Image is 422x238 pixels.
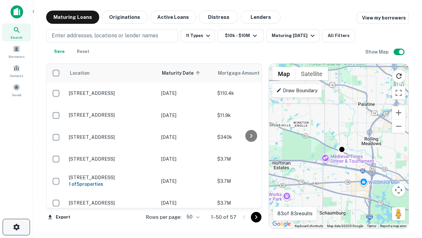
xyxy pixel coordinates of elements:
[272,67,295,80] button: Show street map
[271,220,292,228] a: Open this area in Google Maps (opens a new window)
[10,73,23,78] span: Contacts
[2,81,31,99] a: Saved
[12,92,21,98] span: Saved
[357,12,409,24] a: View my borrowers
[217,178,283,185] p: $3.7M
[295,67,328,80] button: Show satellite imagery
[380,224,407,228] a: Report a map error
[217,134,283,141] p: $340k
[214,64,286,82] th: Mortgage Amount
[276,87,317,95] p: Draw Boundary
[69,112,155,118] p: [STREET_ADDRESS]
[66,64,158,82] th: Location
[218,69,268,77] span: Mortgage Amount
[69,200,155,206] p: [STREET_ADDRESS]
[69,156,155,162] p: [STREET_ADDRESS]
[46,212,72,222] button: Export
[199,11,238,24] button: Distress
[392,69,406,83] button: Reload search area
[322,29,355,42] button: All Filters
[392,86,405,99] button: Toggle fullscreen view
[11,5,23,19] img: capitalize-icon.png
[266,29,319,42] button: Maturing [DATE]
[217,199,283,207] p: $3.7M
[146,213,181,221] p: Rows per page:
[161,199,211,207] p: [DATE]
[392,207,405,220] button: Drag Pegman onto the map to open Street View
[392,106,405,119] button: Zoom in
[269,64,408,228] div: 0 0
[9,54,24,59] span: Borrowers
[161,155,211,163] p: [DATE]
[272,32,316,40] div: Maturing [DATE]
[46,11,99,24] button: Maturing Loans
[2,62,31,80] a: Contacts
[389,164,422,196] iframe: Chat Widget
[2,23,31,41] a: Search
[241,11,281,24] button: Lenders
[70,69,90,77] span: Location
[327,224,363,228] span: Map data ©2025 Google
[102,11,147,24] button: Originations
[392,120,405,133] button: Zoom out
[73,45,94,58] button: Reset
[162,69,202,77] span: Maturity Date
[161,90,211,97] p: [DATE]
[69,180,155,188] h6: 1 of 5 properties
[367,224,376,228] a: Terms (opens in new tab)
[69,134,155,140] p: [STREET_ADDRESS]
[184,212,200,222] div: 50
[2,43,31,60] a: Borrowers
[277,210,313,218] p: 83 of 83 results
[271,220,292,228] img: Google
[46,29,178,42] button: Enter addresses, locations or lender names
[218,29,264,42] button: $10k - $10M
[69,90,155,96] p: [STREET_ADDRESS]
[150,11,196,24] button: Active Loans
[217,112,283,119] p: $11.9k
[161,178,211,185] p: [DATE]
[181,29,215,42] button: 11 Types
[217,155,283,163] p: $3.7M
[69,175,155,180] p: [STREET_ADDRESS]
[295,224,323,228] button: Keyboard shortcuts
[161,112,211,119] p: [DATE]
[158,64,214,82] th: Maturity Date
[365,48,390,56] h6: Show Map
[217,90,283,97] p: $110.4k
[11,35,22,40] span: Search
[52,32,158,40] p: Enter addresses, locations or lender names
[211,213,236,221] p: 1–50 of 57
[49,45,70,58] button: Save your search to get updates of matches that match your search criteria.
[161,134,211,141] p: [DATE]
[251,212,261,222] button: Go to next page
